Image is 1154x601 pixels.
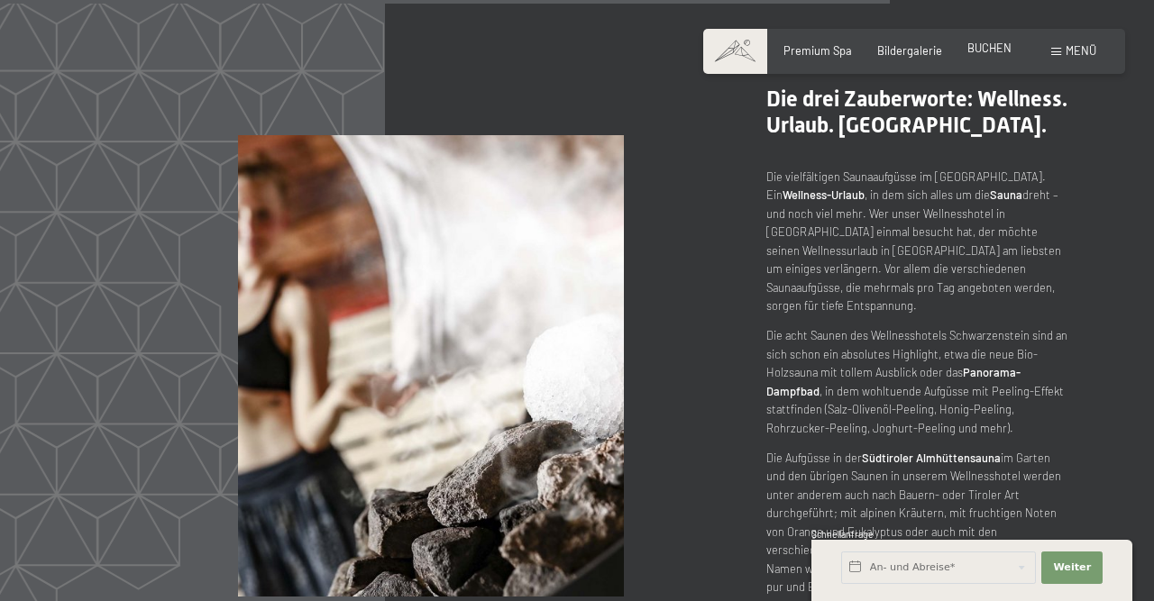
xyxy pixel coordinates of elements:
[1053,560,1091,575] span: Weiter
[766,326,1069,437] p: Die acht Saunen des Wellnesshotels Schwarzenstein sind an sich schon ein absolutes Highlight, etw...
[990,187,1022,202] strong: Sauna
[766,168,1069,315] p: Die vielfältigen Saunaaufgüsse im [GEOGRAPHIC_DATA]. Ein , in dem sich alles um die dreht – und n...
[766,87,1067,138] span: Die drei Zauberworte: Wellness. Urlaub. [GEOGRAPHIC_DATA].
[1066,43,1096,58] span: Menü
[811,529,874,540] span: Schnellanfrage
[877,43,942,58] a: Bildergalerie
[783,187,865,202] strong: Wellness-Urlaub
[766,365,1021,397] strong: Panorama-Dampfbad
[1041,551,1103,584] button: Weiter
[238,135,624,596] img: Ein Wellness-Urlaub in Südtirol – 7.700 m² Spa, 10 Saunen
[766,449,1069,596] p: Die Aufgüsse in der im Garten und den übrigen Saunen in unserem Wellnesshotel werden unter andere...
[783,43,852,58] a: Premium Spa
[967,41,1012,55] a: BUCHEN
[862,451,1001,465] strong: Südtiroler Almhüttensauna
